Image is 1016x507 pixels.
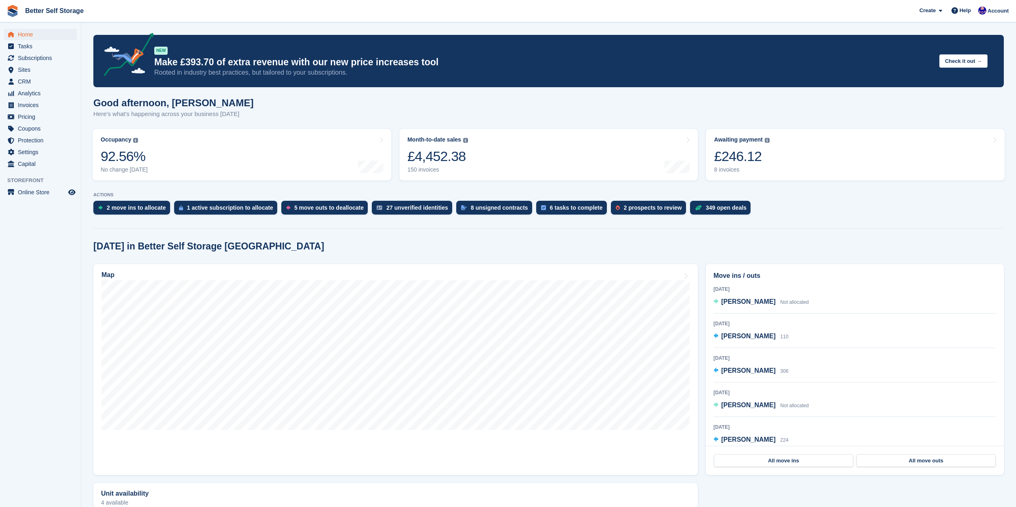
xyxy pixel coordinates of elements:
span: Account [988,7,1009,15]
span: Home [18,29,67,40]
div: 27 unverified identities [386,204,448,211]
p: Rooted in industry best practices, but tailored to your subscriptions. [154,68,933,77]
span: 224 [780,437,788,443]
a: menu [4,64,77,75]
a: [PERSON_NAME] 224 [714,435,789,445]
span: [PERSON_NAME] [721,333,776,339]
a: Preview store [67,187,77,197]
span: [PERSON_NAME] [721,436,776,443]
a: [PERSON_NAME] Not allocated [714,297,809,307]
a: 8 unsigned contracts [456,201,536,219]
div: Awaiting payment [714,136,763,143]
p: Here's what's happening across your business [DATE] [93,110,254,119]
a: menu [4,76,77,87]
a: [PERSON_NAME] 110 [714,331,789,342]
a: menu [4,99,77,111]
span: Tasks [18,41,67,52]
a: Awaiting payment £246.12 8 invoices [706,129,1005,180]
span: Create [919,6,936,15]
a: Month-to-date sales £4,452.38 150 invoices [399,129,698,180]
img: prospect-51fa495bee0391a8d652442698ab0144808aea92771e9ea1ae160a38d050c398.svg [616,205,620,210]
span: 110 [780,334,788,339]
a: 2 prospects to review [611,201,690,219]
a: menu [4,158,77,170]
span: Not allocated [780,299,809,305]
span: Not allocated [780,403,809,408]
img: stora-icon-8386f47178a22dfd0bd8f6a31ec36ba5ce8667c1dd55bd0f319d3a0aa187defe.svg [6,5,19,17]
div: 8 invoices [714,166,770,173]
img: active_subscription_to_allocate_icon-d502201f5373d7db506a760aba3b589e785aa758c864c3986d89f69b8ff3... [179,205,183,211]
div: [DATE] [714,423,996,431]
span: [PERSON_NAME] [721,298,776,305]
a: 6 tasks to complete [536,201,611,219]
img: verify_identity-adf6edd0f0f0b5bbfe63781bf79b02c33cf7c696d77639b501bdc392416b5a36.svg [377,205,382,210]
h1: Good afternoon, [PERSON_NAME] [93,97,254,108]
div: 92.56% [101,148,148,165]
span: 306 [780,368,788,374]
a: 5 move outs to deallocate [281,201,372,219]
a: menu [4,135,77,146]
span: [PERSON_NAME] [721,402,776,408]
img: task-75834270c22a3079a89374b754ae025e5fb1db73e45f91037f5363f120a921f8.svg [541,205,546,210]
a: menu [4,146,77,158]
div: NEW [154,47,168,55]
div: 1 active subscription to allocate [187,204,273,211]
h2: [DATE] in Better Self Storage [GEOGRAPHIC_DATA] [93,241,324,252]
div: [DATE] [714,389,996,396]
a: menu [4,88,77,99]
div: 6 tasks to complete [550,204,603,211]
img: contract_signature_icon-13c848040528278c33f63329250d36e43548de30e8caae1d1a13099fd9432cc5.svg [461,205,467,210]
span: Settings [18,146,67,158]
a: menu [4,123,77,134]
span: Capital [18,158,67,170]
p: ACTIONS [93,192,1004,198]
div: 150 invoices [408,166,468,173]
button: Check it out → [939,54,988,68]
span: Pricing [18,111,67,122]
span: Invoices [18,99,67,111]
img: icon-info-grey-7440780725fd019a000dd9b08b2336e03edf1995a4989e88bcd33f0948082b44.svg [463,138,468,143]
span: [PERSON_NAME] [721,367,776,374]
a: menu [4,111,77,122]
p: 4 available [101,500,690,505]
a: All move ins [714,454,853,467]
a: Occupancy 92.56% No change [DATE] [93,129,391,180]
div: 2 prospects to review [624,204,682,211]
div: 2 move ins to allocate [107,204,166,211]
a: 27 unverified identities [372,201,456,219]
div: [DATE] [714,354,996,362]
img: move_outs_to_deallocate_icon-f764333ba52eb49d3ac5e1228854f67142a1ed5810a6f6cc68b1a99e826820c5.svg [286,205,290,210]
a: 349 open deals [690,201,755,219]
img: price-adjustments-announcement-icon-8257ccfd72463d97f412b2fc003d46551f7dbcb40ab6d574587a9cd5c0d94... [97,33,154,79]
img: David Macdonald [978,6,986,15]
a: Map [93,264,698,475]
img: move_ins_to_allocate_icon-fdf77a2bb77ea45bf5b3d319d69a93e2d87916cf1d5bf7949dd705db3b84f3ca.svg [98,205,103,210]
img: deal-1b604bf984904fb50ccaf53a9ad4b4a5d6e5aea283cecdc64d6e3604feb123c2.svg [695,205,702,211]
div: £4,452.38 [408,148,468,165]
span: Online Store [18,187,67,198]
span: Protection [18,135,67,146]
span: Coupons [18,123,67,134]
h2: Move ins / outs [714,271,996,281]
div: No change [DATE] [101,166,148,173]
div: Month-to-date sales [408,136,461,143]
a: menu [4,29,77,40]
div: 8 unsigned contracts [471,204,528,211]
a: menu [4,52,77,64]
div: £246.12 [714,148,770,165]
div: [DATE] [714,320,996,327]
span: CRM [18,76,67,87]
a: menu [4,41,77,52]
span: Help [960,6,971,15]
h2: Map [101,271,114,279]
p: Make £393.70 of extra revenue with our new price increases tool [154,56,933,68]
a: [PERSON_NAME] Not allocated [714,400,809,411]
a: 1 active subscription to allocate [174,201,281,219]
img: icon-info-grey-7440780725fd019a000dd9b08b2336e03edf1995a4989e88bcd33f0948082b44.svg [133,138,138,143]
span: Analytics [18,88,67,99]
h2: Unit availability [101,490,149,497]
div: 5 move outs to deallocate [294,204,364,211]
span: Sites [18,64,67,75]
a: 2 move ins to allocate [93,201,174,219]
a: menu [4,187,77,198]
